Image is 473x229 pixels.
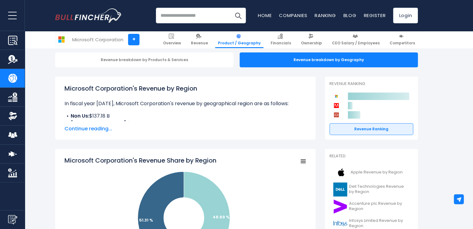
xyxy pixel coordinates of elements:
[64,84,306,93] h1: Microsoft Corporation's Revenue by Region
[213,214,230,220] text: 48.69 %
[191,41,208,46] span: Revenue
[160,31,184,48] a: Overview
[72,36,123,43] div: Microsoft Corporation
[301,41,322,46] span: Ownership
[279,12,307,19] a: Companies
[329,81,413,87] p: Revenue Ranking
[64,156,216,165] tspan: Microsoft Corporation's Revenue Share by Region
[349,218,409,229] span: Infosys Limited Revenue by Region
[163,41,181,46] span: Overview
[329,123,413,135] a: Revenue Ranking
[329,164,413,181] a: Apple Revenue by Region
[333,182,347,196] img: DELL logo
[332,41,380,46] span: CEO Salary / Employees
[393,8,418,23] a: Login
[387,31,418,48] a: Competitors
[351,170,403,175] span: Apple Revenue by Region
[333,111,340,119] img: Oracle Corporation competitors logo
[64,100,306,107] p: In fiscal year [DATE], Microsoft Corporation's revenue by geographical region are as follows:
[271,41,291,46] span: Financials
[64,112,306,120] li: $137.18 B
[55,34,67,45] img: MSFT logo
[329,181,413,198] a: Dell Technologies Revenue by Region
[230,8,246,23] button: Search
[8,111,17,121] img: Ownership
[55,52,233,67] div: Revenue breakdown by Products & Services
[71,120,127,127] b: [GEOGRAPHIC_DATA]:
[258,12,272,19] a: Home
[268,31,294,48] a: Financials
[349,184,409,195] span: Dell Technologies Revenue by Region
[315,12,336,19] a: Ranking
[390,41,415,46] span: Competitors
[218,41,261,46] span: Product / Geography
[329,198,413,215] a: Accenture plc Revenue by Region
[188,31,211,48] a: Revenue
[64,125,306,132] span: Continue reading...
[128,34,139,45] a: +
[55,8,122,23] img: Bullfincher logo
[55,8,122,23] a: Go to homepage
[343,12,356,19] a: Blog
[333,102,340,109] img: Adobe competitors logo
[349,201,409,212] span: Accenture plc Revenue by Region
[64,120,306,127] li: $144.55 B
[215,31,263,48] a: Product / Geography
[298,31,325,48] a: Ownership
[71,112,89,119] b: Non Us:
[333,200,347,213] img: ACN logo
[240,52,418,67] div: Revenue breakdown by Geography
[329,31,382,48] a: CEO Salary / Employees
[333,92,340,100] img: Microsoft Corporation competitors logo
[329,154,413,159] p: Related
[333,165,349,179] img: AAPL logo
[139,217,153,223] text: 51.31 %
[364,12,386,19] a: Register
